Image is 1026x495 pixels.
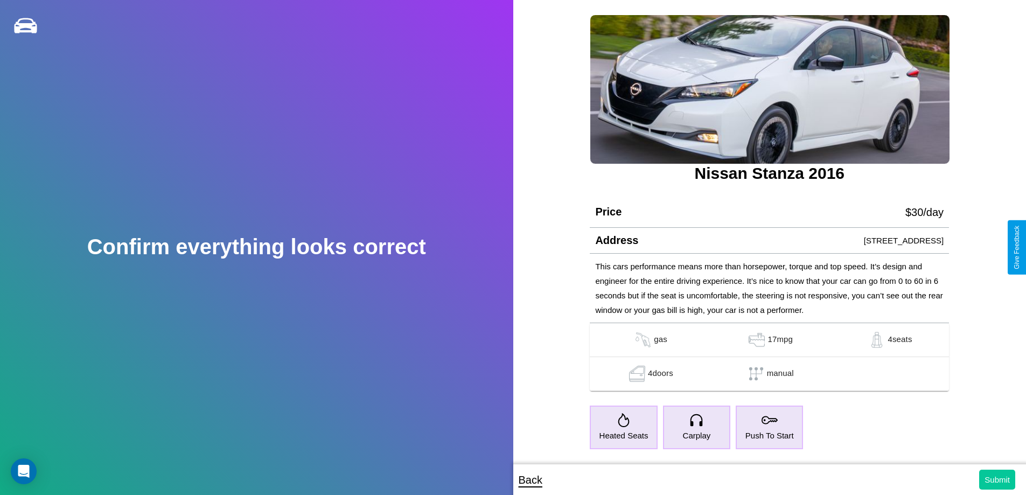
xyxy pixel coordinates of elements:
p: Back [519,470,542,490]
p: 4 doors [648,366,673,382]
p: This cars performance means more than horsepower, torque and top speed. It’s design and engineer ... [595,259,944,317]
p: $ 30 /day [905,203,944,222]
p: Carplay [683,428,711,443]
h4: Price [595,206,622,218]
h3: Nissan Stanza 2016 [590,164,949,183]
h4: Address [595,234,638,247]
p: manual [767,366,794,382]
button: Submit [979,470,1015,490]
div: Open Intercom Messenger [11,458,37,484]
img: gas [626,366,648,382]
p: 4 seats [888,332,912,348]
p: Heated Seats [599,428,648,443]
div: Give Feedback [1013,226,1021,269]
h2: Confirm everything looks correct [87,235,426,259]
p: gas [654,332,667,348]
p: [STREET_ADDRESS] [864,233,944,248]
img: gas [632,332,654,348]
p: 17 mpg [767,332,793,348]
img: gas [866,332,888,348]
table: simple table [590,323,949,391]
p: Push To Start [745,428,794,443]
img: gas [746,332,767,348]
